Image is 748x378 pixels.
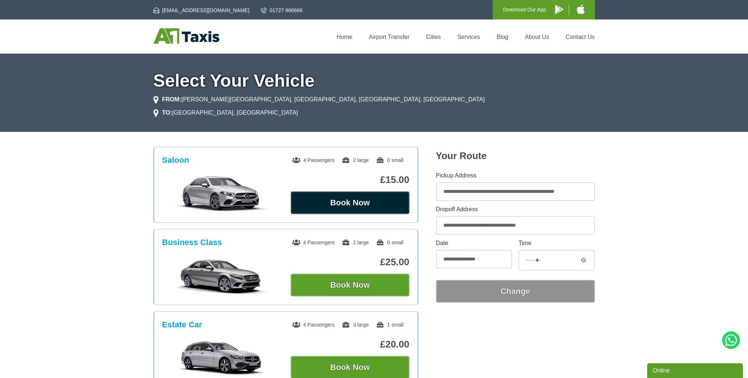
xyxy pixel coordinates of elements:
[525,34,549,40] a: About Us
[518,240,595,246] label: Time
[342,157,369,163] span: 2 large
[166,258,277,294] img: Business Class
[376,240,403,245] span: 0 small
[292,322,335,328] span: 4 Passengers
[342,322,369,328] span: 3 large
[166,340,277,377] img: Estate Car
[261,7,303,14] a: 01727 866666
[436,206,595,212] label: Dropoff Address
[162,238,222,247] h3: Business Class
[162,96,181,102] strong: FROM:
[291,174,410,186] p: £15.00
[292,240,335,245] span: 4 Passengers
[436,280,595,303] button: Change
[457,34,480,40] a: Services
[436,173,595,179] label: Pickup Address
[555,5,563,14] img: A1 Taxis Android App
[577,4,585,14] img: A1 Taxis iPhone App
[436,240,512,246] label: Date
[647,362,744,378] iframe: chat widget
[566,34,595,40] a: Contact Us
[503,5,546,14] p: Download Our App
[337,34,352,40] a: Home
[426,34,441,40] a: Cities
[342,240,369,245] span: 2 large
[162,109,172,116] strong: TO:
[291,339,410,350] p: £20.00
[291,191,410,214] button: Book Now
[291,274,410,296] button: Book Now
[292,157,335,163] span: 4 Passengers
[162,155,189,165] h3: Saloon
[153,72,595,90] h1: Select Your Vehicle
[376,157,403,163] span: 0 small
[496,34,508,40] a: Blog
[162,320,202,330] h3: Estate Car
[153,28,219,44] img: A1 Taxis St Albans LTD
[291,256,410,268] p: £25.00
[376,322,403,328] span: 1 small
[153,7,249,14] a: [EMAIL_ADDRESS][DOMAIN_NAME]
[153,95,485,104] li: [PERSON_NAME][GEOGRAPHIC_DATA], [GEOGRAPHIC_DATA], [GEOGRAPHIC_DATA], [GEOGRAPHIC_DATA]
[166,175,277,212] img: Saloon
[436,150,595,162] h2: Your Route
[153,108,298,117] li: [GEOGRAPHIC_DATA], [GEOGRAPHIC_DATA]
[369,34,410,40] a: Airport Transfer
